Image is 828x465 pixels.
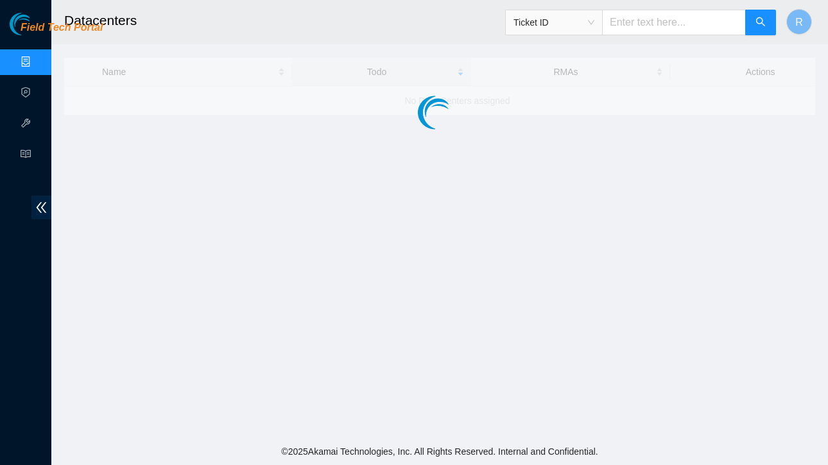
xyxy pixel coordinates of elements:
[21,22,103,34] span: Field Tech Portal
[513,13,594,32] span: Ticket ID
[745,10,776,35] button: search
[755,17,766,29] span: search
[602,10,746,35] input: Enter text here...
[786,9,812,35] button: R
[31,196,51,219] span: double-left
[21,143,31,169] span: read
[795,14,803,30] span: R
[10,23,103,40] a: Akamai TechnologiesField Tech Portal
[10,13,65,35] img: Akamai Technologies
[51,438,828,465] footer: © 2025 Akamai Technologies, Inc. All Rights Reserved. Internal and Confidential.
